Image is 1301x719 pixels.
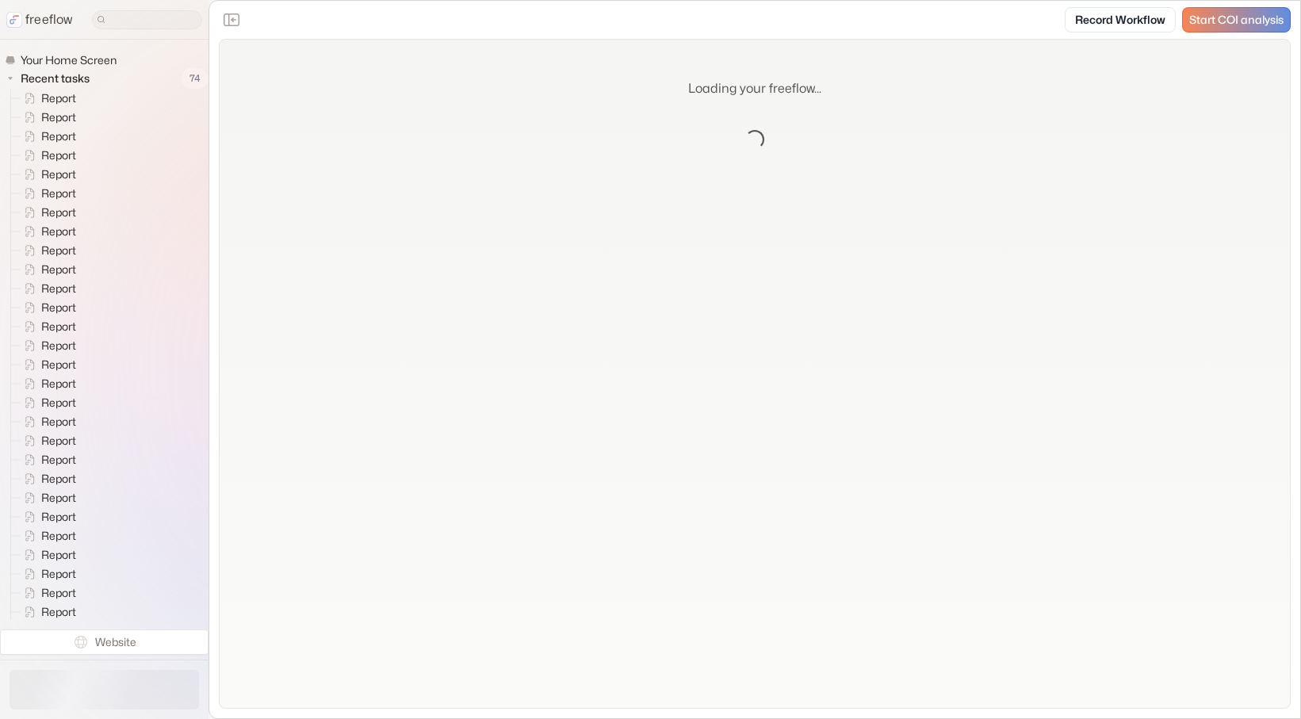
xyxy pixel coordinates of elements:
[11,184,82,203] a: Report
[11,241,82,260] a: Report
[11,355,82,374] a: Report
[11,393,82,412] a: Report
[182,68,209,89] span: 74
[17,52,121,68] span: Your Home Screen
[11,583,82,602] a: Report
[11,507,82,526] a: Report
[38,547,81,563] span: Report
[11,602,82,621] a: Report
[38,224,81,239] span: Report
[688,79,821,98] p: Loading your freeflow...
[11,317,82,336] a: Report
[6,10,73,29] a: freeflow
[38,357,81,373] span: Report
[38,90,81,106] span: Report
[11,298,82,317] a: Report
[38,604,81,620] span: Report
[11,222,82,241] a: Report
[11,89,82,108] a: Report
[38,376,81,392] span: Report
[5,52,123,68] a: Your Home Screen
[11,146,82,165] a: Report
[38,109,81,125] span: Report
[11,488,82,507] a: Report
[38,452,81,468] span: Report
[38,128,81,144] span: Report
[11,127,82,146] a: Report
[11,279,82,298] a: Report
[11,526,82,545] a: Report
[38,185,81,201] span: Report
[11,545,82,564] a: Report
[219,7,244,33] button: Close the sidebar
[17,71,94,86] span: Recent tasks
[11,203,82,222] a: Report
[38,147,81,163] span: Report
[11,469,82,488] a: Report
[1065,7,1176,33] a: Record Workflow
[25,10,73,29] p: freeflow
[11,374,82,393] a: Report
[38,281,81,296] span: Report
[11,450,82,469] a: Report
[11,431,82,450] a: Report
[1182,7,1291,33] a: Start COI analysis
[38,414,81,430] span: Report
[5,69,96,88] button: Recent tasks
[38,395,81,411] span: Report
[38,528,81,544] span: Report
[38,509,81,525] span: Report
[11,165,82,184] a: Report
[38,262,81,277] span: Report
[38,471,81,487] span: Report
[11,260,82,279] a: Report
[11,108,82,127] a: Report
[11,412,82,431] a: Report
[11,564,82,583] a: Report
[38,166,81,182] span: Report
[38,433,81,449] span: Report
[38,338,81,354] span: Report
[38,319,81,335] span: Report
[11,336,82,355] a: Report
[38,243,81,258] span: Report
[38,205,81,220] span: Report
[38,490,81,506] span: Report
[1189,13,1284,27] span: Start COI analysis
[38,585,81,601] span: Report
[38,566,81,582] span: Report
[38,300,81,316] span: Report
